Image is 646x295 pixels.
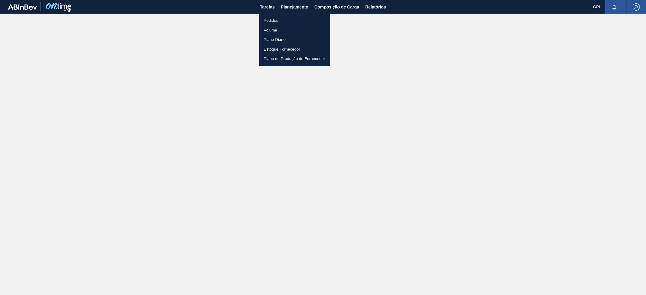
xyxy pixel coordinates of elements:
[259,16,330,25] a: Pedidos
[259,25,330,35] a: Volume
[259,54,330,64] a: Plano de Produção do Fornecedor
[259,45,330,54] a: Estoque Fornecedor
[259,35,330,45] a: Plano Diário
